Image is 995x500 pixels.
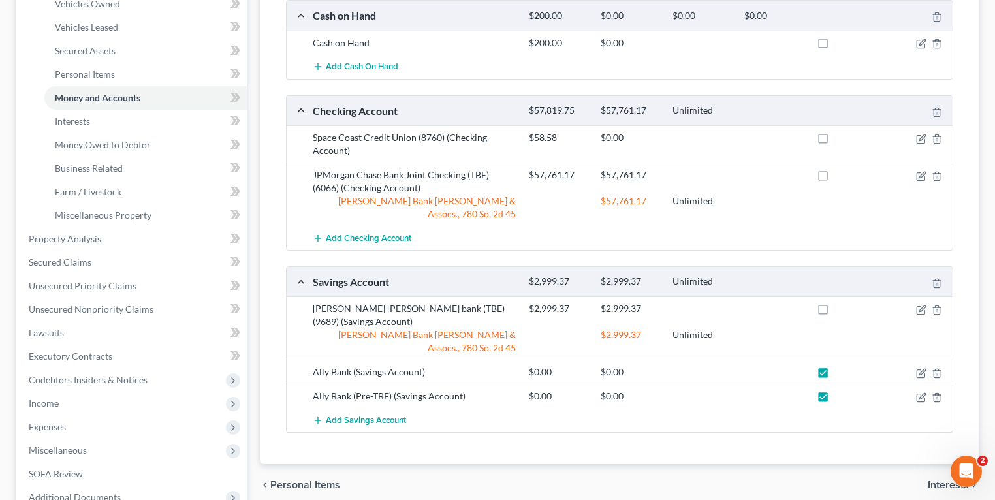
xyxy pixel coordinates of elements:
[29,351,112,362] span: Executory Contracts
[29,280,136,291] span: Unsecured Priority Claims
[594,37,666,50] div: $0.00
[260,480,340,490] button: chevron_left Personal Items
[18,298,247,321] a: Unsecured Nonpriority Claims
[29,445,87,456] span: Miscellaneous
[55,139,151,150] span: Money Owed to Debtor
[594,328,666,341] div: $2,999.37
[594,10,666,22] div: $0.00
[594,168,666,181] div: $57,761.17
[55,163,123,174] span: Business Related
[666,10,738,22] div: $0.00
[55,186,121,197] span: Farm / Livestock
[44,204,247,227] a: Miscellaneous Property
[55,45,116,56] span: Secured Assets
[29,304,153,315] span: Unsecured Nonpriority Claims
[29,233,101,244] span: Property Analysis
[594,104,666,117] div: $57,761.17
[306,302,522,328] div: [PERSON_NAME] [PERSON_NAME] bank (TBE) (9689) (Savings Account)
[44,157,247,180] a: Business Related
[55,22,118,33] span: Vehicles Leased
[18,462,247,486] a: SOFA Review
[29,468,83,479] span: SOFA Review
[522,390,594,403] div: $0.00
[522,275,594,288] div: $2,999.37
[44,110,247,133] a: Interests
[313,55,398,79] button: Add Cash on Hand
[666,195,738,208] div: Unlimited
[306,275,522,289] div: Savings Account
[44,133,247,157] a: Money Owed to Debtor
[522,10,594,22] div: $200.00
[306,168,522,195] div: JPMorgan Chase Bank Joint Checking (TBE) (6066) (Checking Account)
[18,345,247,368] a: Executory Contracts
[522,168,594,181] div: $57,761.17
[18,321,247,345] a: Lawsuits
[522,104,594,117] div: $57,819.75
[29,374,148,385] span: Codebtors Insiders & Notices
[260,480,270,490] i: chevron_left
[306,37,522,50] div: Cash on Hand
[18,227,247,251] a: Property Analysis
[928,480,969,490] span: Interests
[594,302,666,315] div: $2,999.37
[326,415,406,426] span: Add Savings Account
[306,8,522,22] div: Cash on Hand
[928,480,979,490] button: Interests chevron_right
[44,86,247,110] a: Money and Accounts
[594,195,666,208] div: $57,761.17
[55,116,90,127] span: Interests
[29,421,66,432] span: Expenses
[738,10,810,22] div: $0.00
[594,390,666,403] div: $0.00
[18,251,247,274] a: Secured Claims
[270,480,340,490] span: Personal Items
[951,456,982,487] iframe: Intercom live chat
[29,327,64,338] span: Lawsuits
[666,275,738,288] div: Unlimited
[18,274,247,298] a: Unsecured Priority Claims
[326,233,411,243] span: Add Checking Account
[44,39,247,63] a: Secured Assets
[326,62,398,72] span: Add Cash on Hand
[55,92,140,103] span: Money and Accounts
[306,328,522,354] div: [PERSON_NAME] Bank [PERSON_NAME] & Assocs., 780 So. 2d 45
[44,16,247,39] a: Vehicles Leased
[594,131,666,144] div: $0.00
[522,131,594,144] div: $58.58
[55,69,115,80] span: Personal Items
[29,398,59,409] span: Income
[313,408,406,432] button: Add Savings Account
[522,366,594,379] div: $0.00
[44,180,247,204] a: Farm / Livestock
[313,226,411,250] button: Add Checking Account
[29,257,91,268] span: Secured Claims
[594,275,666,288] div: $2,999.37
[306,104,522,117] div: Checking Account
[522,37,594,50] div: $200.00
[522,302,594,315] div: $2,999.37
[55,210,151,221] span: Miscellaneous Property
[306,195,522,221] div: [PERSON_NAME] Bank [PERSON_NAME] & Assocs., 780 So. 2d 45
[44,63,247,86] a: Personal Items
[306,366,522,379] div: Ally Bank (Savings Account)
[666,104,738,117] div: Unlimited
[666,328,738,341] div: Unlimited
[594,366,666,379] div: $0.00
[977,456,988,466] span: 2
[306,390,522,403] div: Ally Bank (Pre-TBE) (Savings Account)
[306,131,522,157] div: Space Coast Credit Union (8760) (Checking Account)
